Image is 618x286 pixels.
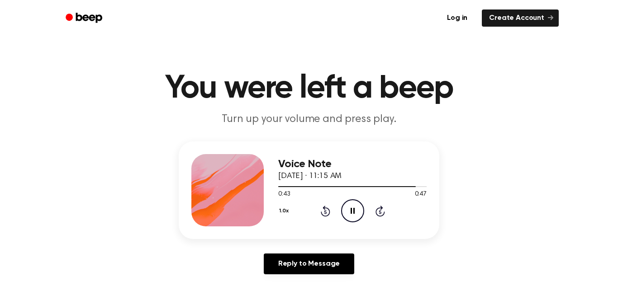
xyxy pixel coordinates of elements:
h3: Voice Note [278,158,427,170]
button: 1.0x [278,203,292,219]
p: Turn up your volume and press play. [135,112,483,127]
a: Reply to Message [264,253,354,274]
h1: You were left a beep [77,72,541,105]
span: 0:43 [278,190,290,199]
a: Beep [59,9,110,27]
a: Create Account [482,9,559,27]
span: 0:47 [415,190,427,199]
span: [DATE] · 11:15 AM [278,172,342,180]
a: Log in [438,8,476,28]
